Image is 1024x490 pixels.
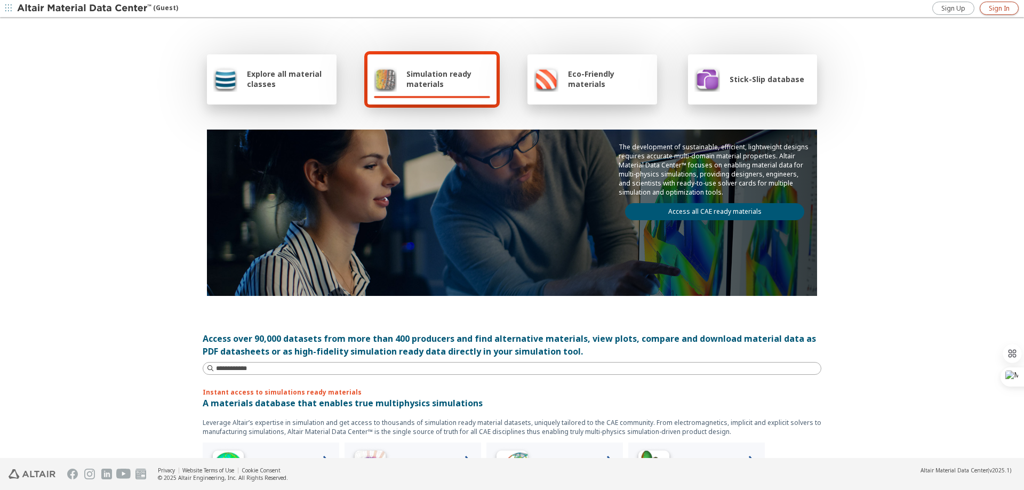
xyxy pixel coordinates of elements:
a: Sign Up [932,2,974,15]
img: Eco-Friendly materials [534,66,558,92]
a: Privacy [158,467,175,474]
div: (v2025.1) [921,467,1011,474]
img: Stick-Slip database [694,66,720,92]
img: High Frequency Icon [207,447,250,489]
img: Altair Material Data Center [17,3,153,14]
img: Explore all material classes [213,66,237,92]
span: Explore all material classes [247,69,330,89]
img: Structural Analyses Icon [491,447,533,489]
span: Sign In [989,4,1010,13]
p: A materials database that enables true multiphysics simulations [203,397,821,409]
span: Sign Up [941,4,965,13]
div: (Guest) [17,3,178,14]
span: Altair Material Data Center [921,467,988,474]
p: The development of sustainable, efficient, lightweight designs requires accurate multi-domain mat... [619,142,811,197]
a: Access all CAE ready materials [625,203,804,220]
span: Eco-Friendly materials [568,69,650,89]
div: Access over 90,000 datasets from more than 400 producers and find alternative materials, view plo... [203,332,821,358]
img: Low Frequency Icon [349,447,391,489]
p: Leverage Altair’s expertise in simulation and get access to thousands of simulation ready materia... [203,418,821,436]
span: Simulation ready materials [406,69,490,89]
p: Instant access to simulations ready materials [203,388,821,397]
a: Sign In [980,2,1019,15]
a: Cookie Consent [242,467,281,474]
div: © 2025 Altair Engineering, Inc. All Rights Reserved. [158,474,288,481]
a: Website Terms of Use [182,467,234,474]
img: Altair Engineering [9,469,55,479]
img: Crash Analyses Icon [633,447,675,489]
span: Stick-Slip database [730,74,804,84]
img: Simulation ready materials [374,66,397,92]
